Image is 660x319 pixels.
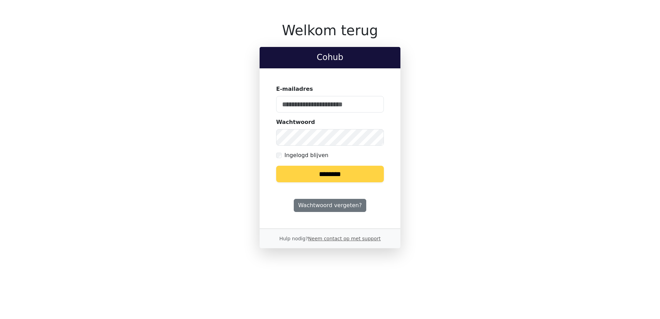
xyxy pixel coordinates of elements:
h2: Cohub [265,52,395,62]
label: Wachtwoord [276,118,315,126]
small: Hulp nodig? [279,236,381,241]
a: Wachtwoord vergeten? [294,199,366,212]
a: Neem contact op met support [308,236,380,241]
label: E-mailadres [276,85,313,93]
h1: Welkom terug [260,22,400,39]
label: Ingelogd blijven [284,151,328,159]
